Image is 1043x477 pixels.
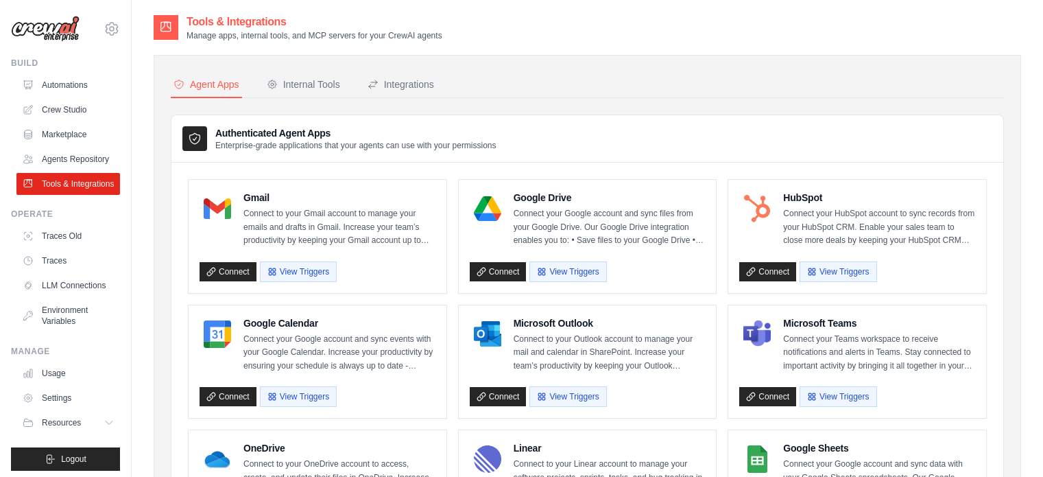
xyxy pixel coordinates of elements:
div: Integrations [368,78,434,91]
span: Resources [42,417,81,428]
a: Connect [739,387,796,406]
button: View Triggers [800,386,876,407]
p: Enterprise-grade applications that your agents can use with your permissions [215,140,496,151]
img: Gmail Logo [204,195,231,222]
img: Google Calendar Logo [204,321,231,348]
p: Connect your Google account and sync events with your Google Calendar. Increase your productivity... [243,333,435,373]
h4: OneDrive [243,441,435,455]
button: Resources [16,412,120,434]
img: HubSpot Logo [743,195,771,222]
a: Agents Repository [16,148,120,170]
h4: Google Drive [514,191,706,205]
h4: Google Calendar [243,316,435,330]
a: Settings [16,387,120,409]
a: Tools & Integrations [16,173,120,195]
a: Automations [16,74,120,96]
h3: Authenticated Agent Apps [215,126,496,140]
p: Connect to your Outlook account to manage your mail and calendar in SharePoint. Increase your tea... [514,333,706,373]
div: Operate [11,209,120,220]
div: Manage [11,346,120,357]
div: Agent Apps [173,78,239,91]
button: View Triggers [529,386,606,407]
img: Logo [11,16,80,42]
button: View Triggers [800,261,876,282]
div: Internal Tools [267,78,340,91]
p: Connect to your Gmail account to manage your emails and drafts in Gmail. Increase your team’s pro... [243,207,435,248]
h4: Microsoft Outlook [514,316,706,330]
a: Environment Variables [16,299,120,332]
p: Connect your Google account and sync files from your Google Drive. Our Google Drive integration e... [514,207,706,248]
a: Crew Studio [16,99,120,121]
p: Manage apps, internal tools, and MCP servers for your CrewAI agents [187,30,442,41]
button: View Triggers [260,386,337,407]
a: Connect [739,262,796,281]
button: Agent Apps [171,72,242,98]
img: Linear Logo [474,445,501,473]
h4: Gmail [243,191,435,205]
button: Integrations [365,72,437,98]
h2: Tools & Integrations [187,14,442,30]
h4: Google Sheets [783,441,975,455]
p: Connect your HubSpot account to sync records from your HubSpot CRM. Enable your sales team to clo... [783,207,975,248]
a: Traces [16,250,120,272]
h4: HubSpot [783,191,975,205]
img: Google Sheets Logo [743,445,771,473]
div: Build [11,58,120,69]
a: Traces Old [16,225,120,247]
a: Connect [200,387,256,406]
button: View Triggers [529,261,606,282]
a: Connect [200,262,256,281]
a: Connect [470,262,527,281]
h4: Linear [514,441,706,455]
h4: Microsoft Teams [783,316,975,330]
button: Internal Tools [264,72,343,98]
a: Usage [16,362,120,384]
span: Logout [61,454,86,465]
img: Google Drive Logo [474,195,501,222]
img: OneDrive Logo [204,445,231,473]
a: Connect [470,387,527,406]
p: Connect your Teams workspace to receive notifications and alerts in Teams. Stay connected to impo... [783,333,975,373]
img: Microsoft Outlook Logo [474,321,501,348]
a: Marketplace [16,124,120,146]
a: LLM Connections [16,275,120,296]
img: Microsoft Teams Logo [743,321,771,348]
button: View Triggers [260,261,337,282]
button: Logout [11,447,120,471]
